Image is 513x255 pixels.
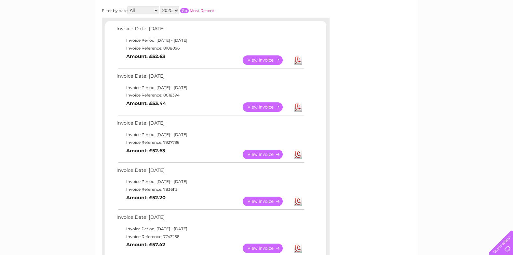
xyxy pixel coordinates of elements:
a: View [243,55,290,65]
a: Blog [456,28,466,33]
a: View [243,197,290,206]
a: Log out [492,28,507,33]
img: logo.png [18,17,51,37]
td: Invoice Reference: 7743258 [115,233,305,241]
a: Water [398,28,411,33]
b: Amount: £53.44 [126,100,166,106]
a: Most Recent [190,8,214,13]
td: Invoice Period: [DATE] - [DATE] [115,37,305,44]
td: Invoice Period: [DATE] - [DATE] [115,131,305,139]
b: Amount: £57.42 [126,242,165,247]
a: 0333 014 3131 [390,3,435,11]
td: Invoice Date: [DATE] [115,24,305,37]
td: Invoice Reference: 7836113 [115,186,305,193]
td: Invoice Date: [DATE] [115,166,305,178]
a: View [243,244,290,253]
a: Contact [470,28,486,33]
td: Invoice Date: [DATE] [115,213,305,225]
td: Invoice Date: [DATE] [115,72,305,84]
a: Download [294,244,302,253]
a: Download [294,197,302,206]
td: Invoice Period: [DATE] - [DATE] [115,84,305,92]
a: Download [294,102,302,112]
td: Invoice Reference: 8018394 [115,91,305,99]
a: View [243,102,290,112]
td: Invoice Date: [DATE] [115,119,305,131]
td: Invoice Period: [DATE] - [DATE] [115,225,305,233]
a: View [243,150,290,159]
a: Telecoms [433,28,452,33]
b: Amount: £52.63 [126,53,165,59]
div: Clear Business is a trading name of Verastar Limited (registered in [GEOGRAPHIC_DATA] No. 3667643... [103,4,411,32]
td: Invoice Reference: 7927796 [115,139,305,146]
div: Filter by date [102,7,273,14]
a: Download [294,55,302,65]
b: Amount: £52.20 [126,195,166,201]
a: Energy [415,28,429,33]
b: Amount: £52.63 [126,148,165,154]
td: Invoice Period: [DATE] - [DATE] [115,178,305,186]
a: Download [294,150,302,159]
td: Invoice Reference: 8108096 [115,44,305,52]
